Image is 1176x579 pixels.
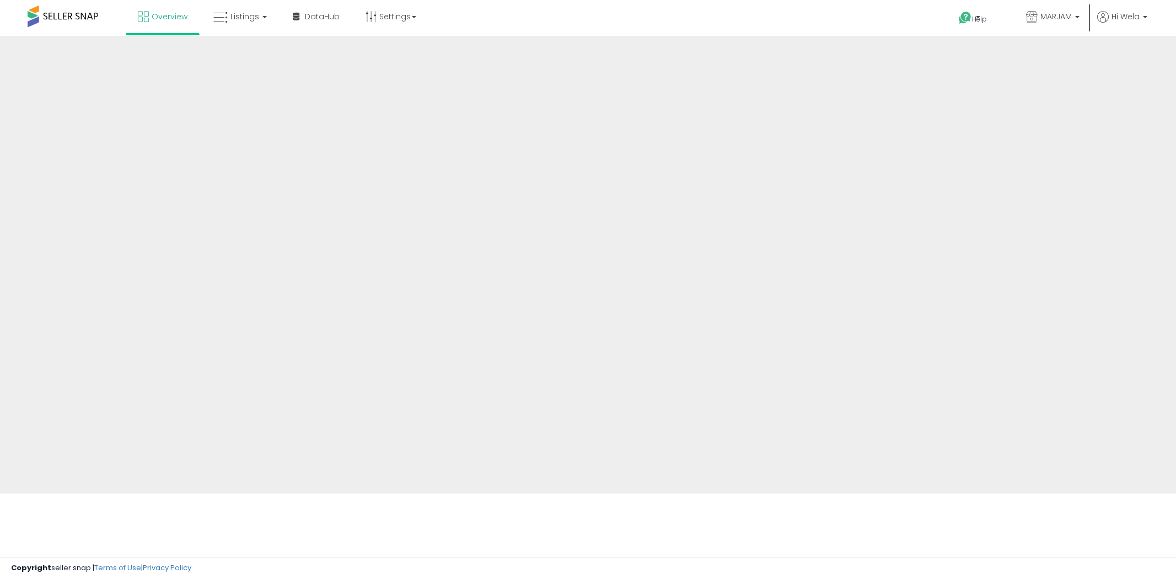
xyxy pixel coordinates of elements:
span: Listings [230,11,259,22]
span: MARJAM [1040,11,1072,22]
a: Help [950,3,1008,36]
span: Overview [152,11,187,22]
span: DataHub [305,11,340,22]
span: Hi Wela [1111,11,1140,22]
span: Help [972,14,987,24]
a: Hi Wela [1097,11,1147,36]
i: Get Help [958,11,972,25]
